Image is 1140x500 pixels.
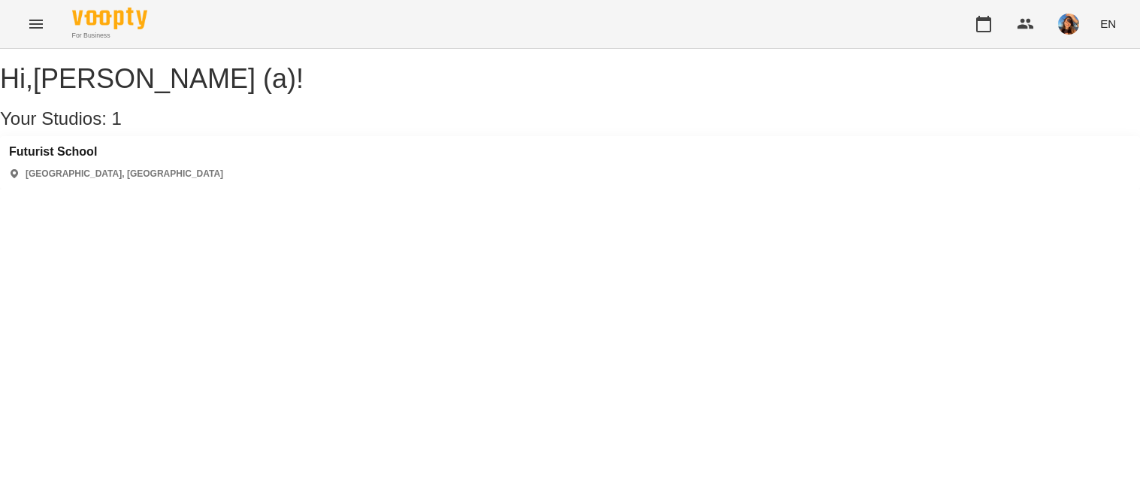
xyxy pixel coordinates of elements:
[72,8,147,29] img: Voopty Logo
[26,168,223,180] p: [GEOGRAPHIC_DATA], [GEOGRAPHIC_DATA]
[9,145,223,159] a: Futurist School
[1100,16,1116,32] span: EN
[1094,10,1122,38] button: EN
[1058,14,1079,35] img: a3cfe7ef423bcf5e9dc77126c78d7dbf.jpg
[18,6,54,42] button: Menu
[112,108,122,129] span: 1
[72,31,147,41] span: For Business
